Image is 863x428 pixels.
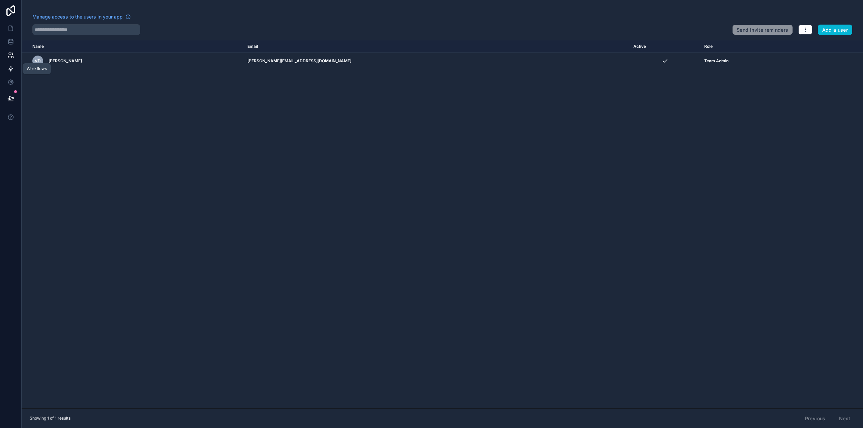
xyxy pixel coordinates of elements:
th: Email [243,40,629,53]
span: Team Admin [704,58,728,64]
td: [PERSON_NAME][EMAIL_ADDRESS][DOMAIN_NAME] [243,53,629,69]
span: Showing 1 of 1 results [30,416,70,421]
span: VD [35,58,41,64]
div: Workflows [27,66,47,71]
span: [PERSON_NAME] [49,58,82,64]
th: Name [22,40,243,53]
th: Role [700,40,812,53]
span: Manage access to the users in your app [32,13,123,20]
th: Active [629,40,700,53]
div: scrollable content [22,40,863,408]
a: Manage access to the users in your app [32,13,131,20]
button: Add a user [818,25,853,35]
